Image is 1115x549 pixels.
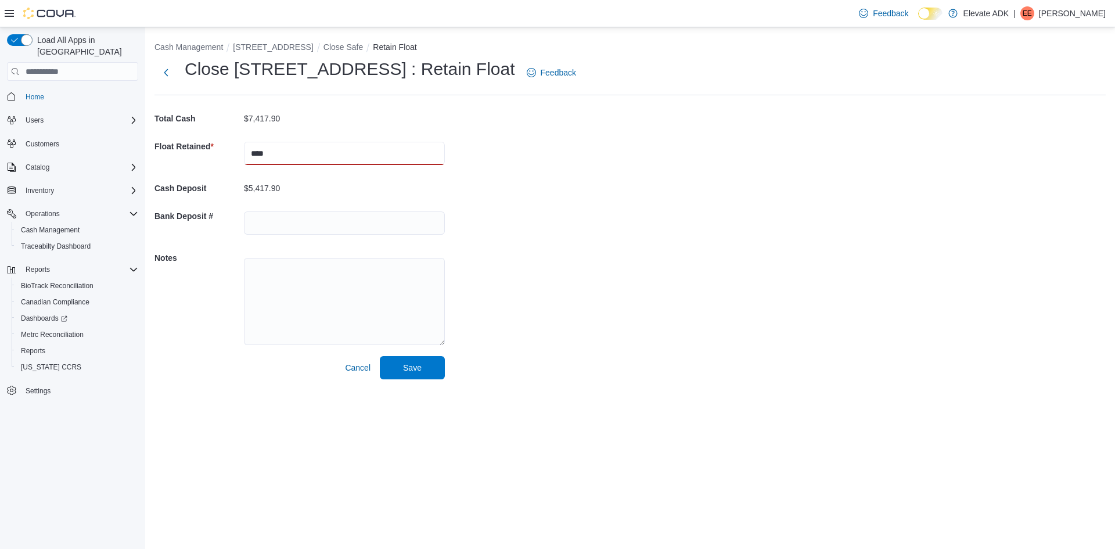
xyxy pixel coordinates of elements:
[522,61,581,84] a: Feedback
[26,92,44,102] span: Home
[541,67,576,78] span: Feedback
[26,386,51,396] span: Settings
[21,263,55,277] button: Reports
[7,83,138,429] nav: Complex example
[12,326,143,343] button: Metrc Reconciliation
[154,41,1106,55] nav: An example of EuiBreadcrumbs
[16,311,138,325] span: Dashboards
[2,382,143,399] button: Settings
[21,89,138,103] span: Home
[12,222,143,238] button: Cash Management
[21,160,54,174] button: Catalog
[340,356,375,379] button: Cancel
[1013,6,1016,20] p: |
[16,279,138,293] span: BioTrack Reconciliation
[12,359,143,375] button: [US_STATE] CCRS
[21,184,138,198] span: Inventory
[16,328,88,342] a: Metrc Reconciliation
[373,42,416,52] button: Retain Float
[16,239,138,253] span: Traceabilty Dashboard
[21,137,64,151] a: Customers
[26,209,60,218] span: Operations
[21,207,138,221] span: Operations
[16,360,138,374] span: Washington CCRS
[23,8,75,19] img: Cova
[26,116,44,125] span: Users
[185,58,515,81] h1: Close [STREET_ADDRESS] : Retain Float
[12,343,143,359] button: Reports
[918,8,943,20] input: Dark Mode
[380,356,445,379] button: Save
[154,246,242,270] h5: Notes
[21,113,48,127] button: Users
[12,238,143,254] button: Traceabilty Dashboard
[21,384,55,398] a: Settings
[16,344,50,358] a: Reports
[12,310,143,326] a: Dashboards
[16,239,95,253] a: Traceabilty Dashboard
[244,114,280,123] p: $7,417.90
[244,184,280,193] p: $5,417.90
[26,265,50,274] span: Reports
[16,223,138,237] span: Cash Management
[1023,6,1032,20] span: EE
[2,88,143,105] button: Home
[21,330,84,339] span: Metrc Reconciliation
[21,363,81,372] span: [US_STATE] CCRS
[16,279,98,293] a: BioTrack Reconciliation
[21,113,138,127] span: Users
[26,186,54,195] span: Inventory
[16,223,84,237] a: Cash Management
[323,42,363,52] button: Close Safe
[33,34,138,58] span: Load All Apps in [GEOGRAPHIC_DATA]
[2,261,143,278] button: Reports
[16,360,86,374] a: [US_STATE] CCRS
[21,297,89,307] span: Canadian Compliance
[12,294,143,310] button: Canadian Compliance
[233,42,313,52] button: [STREET_ADDRESS]
[21,281,93,290] span: BioTrack Reconciliation
[21,242,91,251] span: Traceabilty Dashboard
[154,204,242,228] h5: Bank Deposit #
[2,112,143,128] button: Users
[16,328,138,342] span: Metrc Reconciliation
[26,163,49,172] span: Catalog
[154,177,242,200] h5: Cash Deposit
[873,8,908,19] span: Feedback
[21,383,138,398] span: Settings
[21,184,59,198] button: Inventory
[403,362,422,374] span: Save
[21,314,67,323] span: Dashboards
[16,344,138,358] span: Reports
[21,137,138,151] span: Customers
[1020,6,1034,20] div: Eli Emery
[2,159,143,175] button: Catalog
[2,182,143,199] button: Inventory
[963,6,1009,20] p: Elevate ADK
[21,346,45,356] span: Reports
[21,263,138,277] span: Reports
[21,90,49,104] a: Home
[2,206,143,222] button: Operations
[154,107,242,130] h5: Total Cash
[16,295,138,309] span: Canadian Compliance
[1039,6,1106,20] p: [PERSON_NAME]
[26,139,59,149] span: Customers
[2,135,143,152] button: Customers
[21,207,64,221] button: Operations
[16,311,72,325] a: Dashboards
[12,278,143,294] button: BioTrack Reconciliation
[21,160,138,174] span: Catalog
[154,42,223,52] button: Cash Management
[154,135,242,158] h5: Float Retained
[16,295,94,309] a: Canadian Compliance
[21,225,80,235] span: Cash Management
[345,362,371,374] span: Cancel
[854,2,913,25] a: Feedback
[154,61,178,84] button: Next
